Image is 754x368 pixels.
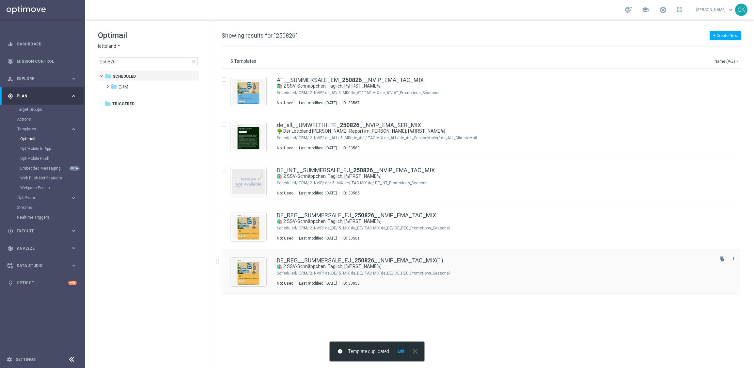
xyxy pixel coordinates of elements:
div: ID: [339,236,360,241]
i: more_vert [731,256,736,261]
div: BETA [69,166,80,171]
img: noPreview.jpg [232,169,265,194]
div: Mission Control [8,53,77,70]
div: +10 [68,281,77,285]
button: file_copy [718,255,727,263]
i: keyboard_arrow_right [71,75,77,82]
a: Actions [17,117,68,122]
span: Data Studio [17,264,71,268]
i: keyboard_arrow_right [71,195,77,201]
div: OptiPromo [17,193,84,203]
div: ID: [339,281,360,286]
div: 33583 [348,145,360,151]
a: Embedded Messaging [20,166,68,171]
a: Streams [17,205,68,210]
div: Streams [17,203,84,212]
span: CRM [118,84,128,90]
a: OptiMobile In-App [20,146,68,151]
div: Not Used [277,100,293,106]
div: 33565 [348,191,360,196]
a: 🛍️ 2 SSV-Schnäppchen. Täglich, [%FIRST_NAME%] [277,83,698,89]
a: de_all__UMWELTHILFE_250826__NVIP_EMA_SER_MIX [277,122,421,128]
i: settings [7,357,12,362]
div: Mission Control [7,59,77,64]
div: Last modified: [DATE] [296,281,339,286]
button: lightbulb Optibot +10 [7,280,77,286]
div: OptiMobile In-App [20,144,84,154]
a: DE_REG__SUMMERSALE_EJ_250826__NVIP_EMA_TAC_MIX(1) [277,258,443,263]
div: Scheduled/ [277,271,298,276]
img: 33561.jpeg [232,214,265,240]
div: Scheduled/CRM/2. NVIP/de_DE/5. MIX de_DE/TAC MIX de_DE/DE_REG_Promotions_Seasonal [299,226,713,231]
button: OptiPromo keyboard_arrow_right [17,195,77,200]
div: Scheduled/CRM/2. NVIP/de_DE/5. MIX de_DE/TAC MIX de_DE/DE_REG_Promotions_Seasonal [299,271,713,276]
i: person_search [8,76,13,82]
a: Optibot [17,274,68,292]
div: Web Push Notifications [20,173,84,183]
a: Mission Control [17,53,77,70]
a: DE_REG__SUMMERSALE_EJ_250826__NVIP_EMA_TAC_MIX [277,212,436,218]
i: keyboard_arrow_right [71,262,77,269]
div: person_search Explore keyboard_arrow_right [7,76,77,81]
div: Last modified: [DATE] [296,145,339,151]
a: Realtime Triggers [17,215,68,220]
i: keyboard_arrow_right [71,228,77,234]
div: Analyze [8,245,71,251]
div: CK [735,4,747,16]
i: arrow_drop_down [116,43,121,49]
img: 33583.jpeg [232,124,265,149]
a: DE_INT__SUMMERSALE_EJ_250826__NVIP_EMA_TAC_MIX [277,167,435,173]
button: gps_fixed Plan keyboard_arrow_right [7,93,77,99]
div: equalizer Dashboard [7,42,77,47]
span: Plan [17,94,71,98]
button: lottoland arrow_drop_down [98,43,121,49]
button: + Create New [710,31,741,40]
a: Dashboard [17,35,77,53]
span: school [642,6,649,13]
i: folder [105,73,111,79]
button: Templates keyboard_arrow_right [17,126,77,132]
div: Last modified: [DATE] [296,100,339,106]
a: Webpage Pop-up [20,185,68,191]
span: Template duplicated [348,349,389,354]
div: OptiMobile Push [20,154,84,163]
img: 33853.jpeg [232,259,265,285]
i: equalizer [8,41,13,47]
div: Embedded Messaging [20,163,84,173]
span: keyboard_arrow_down [727,6,734,13]
div: Actions [17,114,84,124]
span: Scheduled [113,74,136,79]
div: Last modified: [DATE] [296,236,339,241]
a: Web Push Notifications [20,176,68,181]
button: close [410,349,419,354]
div: ID: [339,100,360,106]
i: keyboard_arrow_right [71,245,77,251]
div: Not Used [277,191,293,196]
b: 250826 [354,212,374,219]
span: close [191,59,196,64]
div: Target Groups [17,105,84,114]
span: OptiPromo [17,196,64,200]
div: OptiPromo [17,196,71,200]
i: play_circle_outline [8,228,13,234]
a: OptiMobile Push [20,156,68,161]
button: Data Studio keyboard_arrow_right [7,263,77,268]
i: keyboard_arrow_right [71,93,77,99]
div: 🛍️ 2 SSV-Schnäppchen. Täglich, [%FIRST_NAME%] [277,218,713,225]
button: more_vert [730,255,737,262]
button: play_circle_outline Execute keyboard_arrow_right [7,228,77,234]
div: Scheduled/ [277,90,298,95]
div: Press SPACE to select this row. [215,249,753,294]
div: ID: [339,145,360,151]
div: 33567 [348,100,360,106]
button: Name (A-Z)arrow_drop_down [714,57,741,65]
div: Not Used [277,145,293,151]
b: 250826 [354,257,374,264]
b: 250826 [353,167,373,174]
span: Explore [17,77,71,81]
a: Target Groups [17,107,68,112]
